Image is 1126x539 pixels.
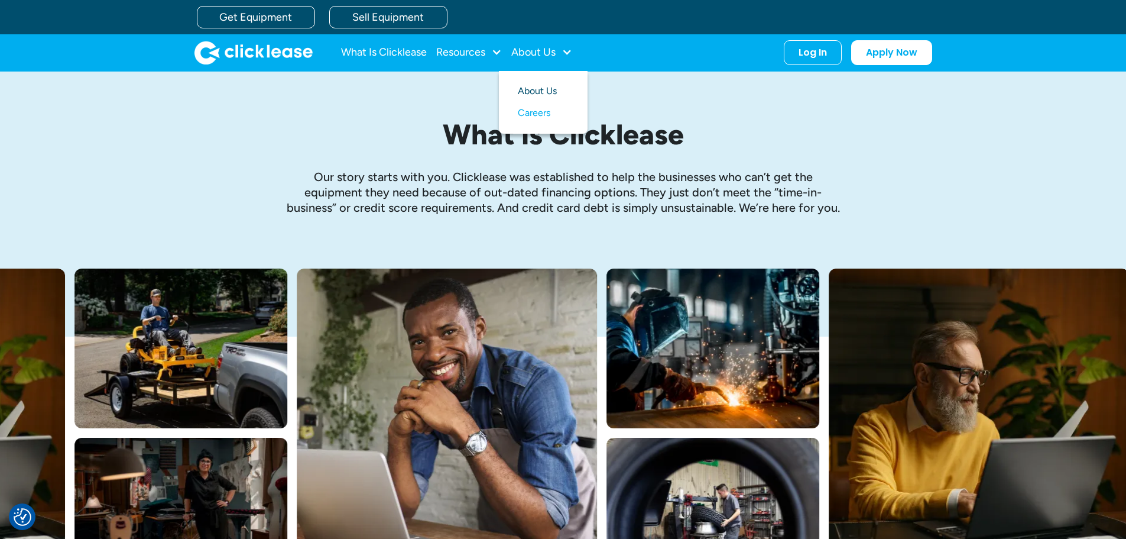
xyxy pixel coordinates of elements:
div: Resources [436,41,502,64]
img: Man with hat and blue shirt driving a yellow lawn mower onto a trailer [74,269,287,428]
a: About Us [518,80,569,102]
nav: About Us [499,71,588,134]
img: Revisit consent button [14,508,31,526]
button: Consent Preferences [14,508,31,526]
a: home [194,41,313,64]
a: What Is Clicklease [341,41,427,64]
img: A welder in a large mask working on a large pipe [606,269,819,428]
div: Log In [799,47,827,59]
a: Apply Now [851,40,932,65]
h1: What is Clicklease [285,119,841,150]
a: Careers [518,102,569,124]
a: Get Equipment [197,6,315,28]
div: About Us [511,41,572,64]
img: Clicklease logo [194,41,313,64]
a: Sell Equipment [329,6,447,28]
p: Our story starts with you. Clicklease was established to help the businesses who can’t get the eq... [285,169,841,215]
